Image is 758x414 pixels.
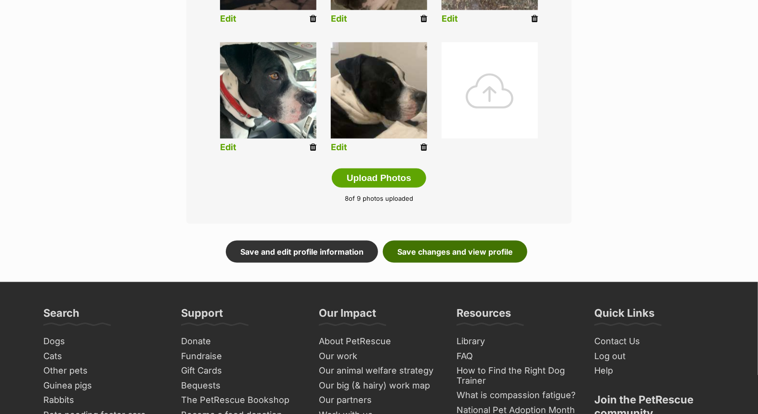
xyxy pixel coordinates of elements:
a: Edit [442,14,458,24]
h3: Quick Links [594,306,654,325]
a: Fundraise [177,349,305,364]
p: of 9 photos uploaded [201,194,557,204]
a: Library [453,334,581,349]
h3: Our Impact [319,306,376,325]
a: How to Find the Right Dog Trainer [453,364,581,388]
a: Our partners [315,393,443,408]
button: Upload Photos [332,168,426,188]
a: What is compassion fatigue? [453,388,581,403]
img: hsubujopqmq41ewkecoj.jpg [220,42,316,139]
a: Dogs [39,334,168,349]
a: Edit [220,14,236,24]
a: Log out [590,349,719,364]
a: Other pets [39,364,168,379]
a: Our work [315,349,443,364]
a: The PetRescue Bookshop [177,393,305,408]
a: FAQ [453,349,581,364]
span: 8 [345,194,349,202]
a: Help [590,364,719,379]
a: Our animal welfare strategy [315,364,443,379]
h3: Support [181,306,223,325]
a: About PetRescue [315,334,443,349]
a: Save and edit profile information [226,241,378,263]
a: Donate [177,334,305,349]
a: Edit [331,142,347,153]
a: Edit [331,14,347,24]
a: Contact Us [590,334,719,349]
a: Save changes and view profile [383,241,527,263]
a: Guinea pigs [39,379,168,394]
h3: Search [43,306,79,325]
a: Edit [220,142,236,153]
a: Rabbits [39,393,168,408]
a: Our big (& hairy) work map [315,379,443,394]
img: qzha9go02pnljet1ifhb.jpg [331,42,427,139]
a: Gift Cards [177,364,305,379]
a: Bequests [177,379,305,394]
h3: Resources [457,306,511,325]
a: Cats [39,349,168,364]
